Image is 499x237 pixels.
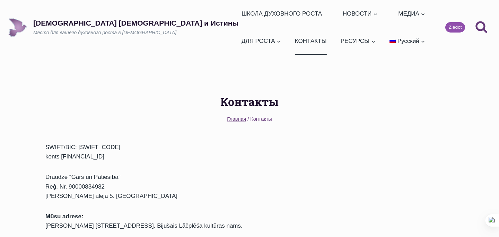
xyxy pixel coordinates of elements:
a: Русский [386,27,428,55]
span: Русский [397,38,419,44]
h1: Контакты [45,93,454,110]
p: Draudze “Gars un Patiesība” Reģ. Nr. 90000834982 [PERSON_NAME] aleja 5. [GEOGRAPHIC_DATA] [45,172,249,201]
p: [DEMOGRAPHIC_DATA] [DEMOGRAPHIC_DATA] и Истины [33,19,238,27]
a: КОНТАКТЫ [292,27,330,55]
span: МЕДИА [398,9,425,18]
a: Ziedot [445,22,465,33]
a: Главная [227,116,246,122]
p: [PERSON_NAME] [STREET_ADDRESS]. Bijušais Lāčplēša kultūras nams. [45,212,249,230]
p: Место для вашего духовного роста в [DEMOGRAPHIC_DATA] [33,29,238,36]
a: РЕСУРСЫ [338,27,378,55]
span: РЕСУРСЫ [341,36,376,46]
img: Draudze Gars un Patiesība [8,18,27,37]
button: Показать форму поиска [472,18,491,37]
span: ДЛЯ РОСТА [242,36,281,46]
span: НОВОСТИ [343,9,378,18]
span: Контакты [250,116,272,122]
a: ДЛЯ РОСТА [238,27,284,55]
p: SWIFT/BIC: [SWIFT_CODE] konts [FINANCIAL_ID] [45,143,249,161]
a: [DEMOGRAPHIC_DATA] [DEMOGRAPHIC_DATA] и ИстиныМесто для вашего духовного роста в [DEMOGRAPHIC_DATA] [8,18,238,37]
nav: Навигационные цепочки [45,115,454,123]
span: / [247,116,249,122]
strong: Mūsu adrese: [45,213,84,220]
